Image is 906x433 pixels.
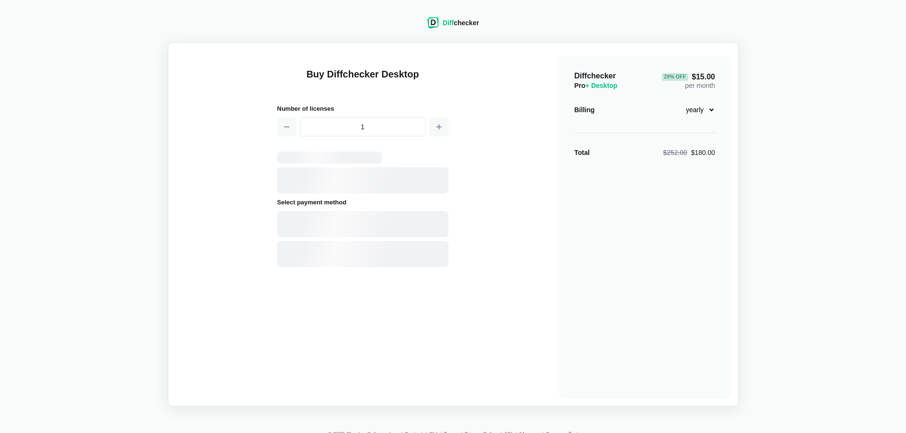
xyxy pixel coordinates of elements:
div: checker [443,18,479,28]
div: $180.00 [663,148,715,157]
span: Pro [575,82,618,89]
img: Diffchecker logo [427,17,439,29]
h2: Number of licenses [277,104,448,114]
span: Diffchecker [575,72,616,80]
span: Diff [443,19,454,27]
span: $252.00 [663,149,687,156]
strong: Total [575,149,590,156]
span: + Desktop [585,82,617,89]
h1: Buy Diffchecker Desktop [277,67,448,92]
h2: Select payment method [277,197,448,207]
input: 1 [300,117,426,136]
div: Billing [575,105,595,115]
a: Diffchecker logoDiffchecker [427,22,479,30]
div: per month [662,71,715,90]
span: $15.00 [662,73,715,81]
div: 29 % Off [662,73,688,81]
